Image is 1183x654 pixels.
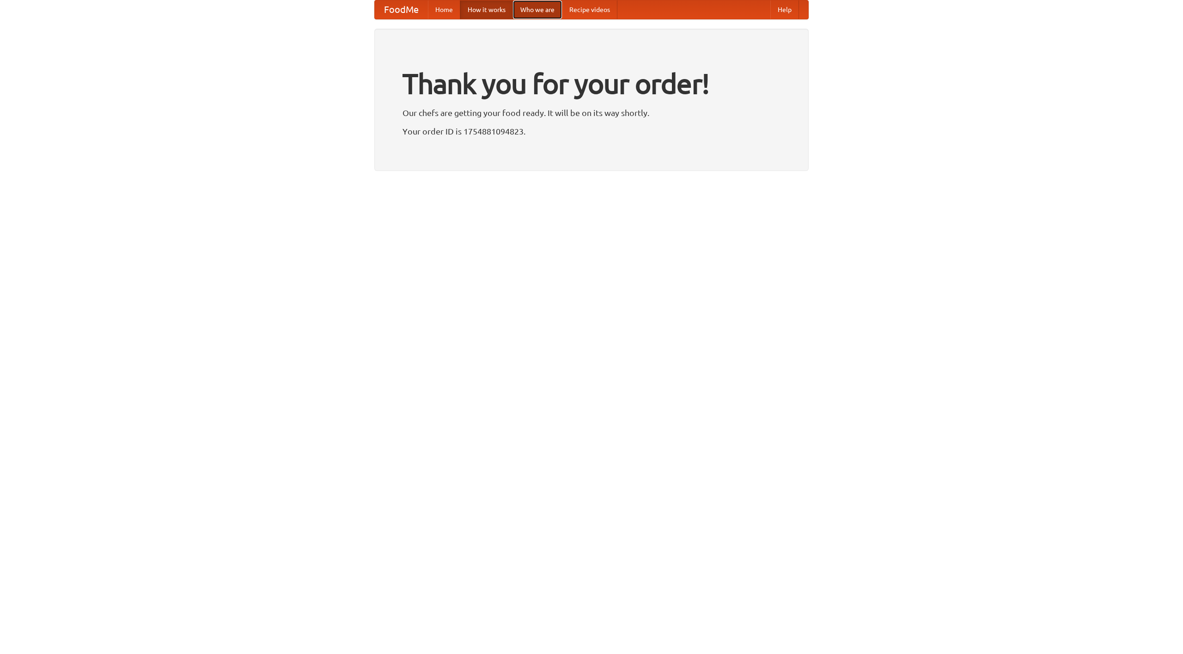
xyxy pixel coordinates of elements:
[375,0,428,19] a: FoodMe
[428,0,460,19] a: Home
[460,0,513,19] a: How it works
[770,0,799,19] a: Help
[513,0,562,19] a: Who we are
[402,106,781,120] p: Our chefs are getting your food ready. It will be on its way shortly.
[562,0,617,19] a: Recipe videos
[402,61,781,106] h1: Thank you for your order!
[402,124,781,138] p: Your order ID is 1754881094823.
